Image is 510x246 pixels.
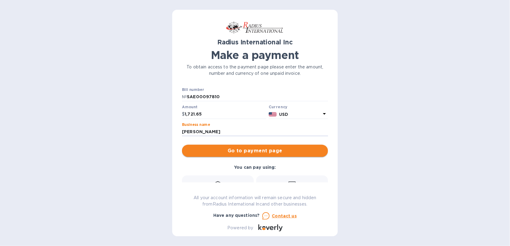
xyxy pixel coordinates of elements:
p: $ [182,111,185,117]
p: № [182,94,187,100]
label: Business name [182,123,210,126]
h1: Make a payment [182,49,328,61]
b: Radius International Inc [217,38,293,46]
b: You can pay using: [234,165,276,170]
label: Amount [182,106,197,109]
u: Contact us [272,213,297,218]
b: USD [279,112,288,117]
input: 0.00 [185,110,266,119]
input: Enter business name [182,127,328,137]
p: To obtain access to the payment page please enter the amount, number and currency of one unpaid i... [182,64,328,77]
label: Bill number [182,88,204,92]
p: All your account information will remain secure and hidden from Radius International Inc and othe... [182,195,328,207]
img: USD [269,112,277,116]
button: Go to payment page [182,145,328,157]
input: Enter bill number [187,92,328,102]
p: Powered by [227,225,253,231]
span: Go to payment page [187,147,323,154]
b: Currency [269,105,288,109]
b: Have any questions? [213,213,260,218]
